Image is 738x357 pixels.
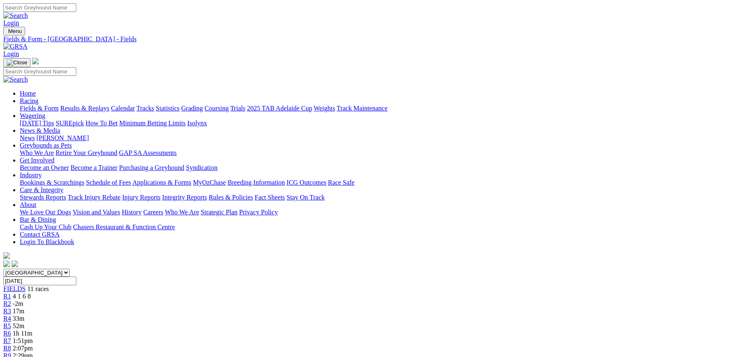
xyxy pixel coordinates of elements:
a: 2025 TAB Adelaide Cup [247,105,312,112]
a: Results & Replays [60,105,109,112]
a: Chasers Restaurant & Function Centre [73,223,175,230]
a: Get Involved [20,157,54,164]
div: Greyhounds as Pets [20,149,735,157]
img: logo-grsa-white.png [32,58,39,64]
img: Close [7,59,27,66]
a: Contact GRSA [20,231,59,238]
input: Search [3,3,76,12]
a: Retire Your Greyhound [56,149,118,156]
a: Bar & Dining [20,216,56,223]
a: R6 [3,330,11,337]
a: Home [20,90,36,97]
img: twitter.svg [12,261,18,267]
a: R5 [3,322,11,329]
a: Weights [314,105,335,112]
a: Injury Reports [122,194,160,201]
span: R8 [3,345,11,352]
a: Purchasing a Greyhound [119,164,184,171]
img: Search [3,12,28,19]
span: 2:07pm [13,345,33,352]
a: Become an Owner [20,164,69,171]
a: Rules & Policies [209,194,253,201]
a: Schedule of Fees [86,179,131,186]
a: Tracks [136,105,154,112]
a: Become a Trainer [71,164,118,171]
div: Wagering [20,120,735,127]
div: Get Involved [20,164,735,171]
div: Care & Integrity [20,194,735,201]
a: Fields & Form - [GEOGRAPHIC_DATA] - Fields [3,35,735,43]
a: Isolynx [187,120,207,127]
div: Racing [20,105,735,112]
a: SUREpick [56,120,84,127]
span: 17m [13,308,24,315]
a: [PERSON_NAME] [36,134,89,141]
a: Breeding Information [228,179,285,186]
img: logo-grsa-white.png [3,252,10,259]
input: Select date [3,277,76,285]
a: FIELDS [3,285,26,292]
a: R2 [3,300,11,307]
a: Track Maintenance [337,105,388,112]
div: News & Media [20,134,735,142]
a: We Love Our Dogs [20,209,71,216]
a: Bookings & Scratchings [20,179,84,186]
a: Minimum Betting Limits [119,120,186,127]
a: Fact Sheets [255,194,285,201]
a: News [20,134,35,141]
a: Grading [181,105,203,112]
a: Login [3,50,19,57]
a: Privacy Policy [239,209,278,216]
span: 1:51pm [13,337,33,344]
a: [DATE] Tips [20,120,54,127]
span: 4 1 6 8 [13,293,31,300]
a: Calendar [111,105,135,112]
div: Industry [20,179,735,186]
a: Track Injury Rebate [68,194,120,201]
a: Greyhounds as Pets [20,142,72,149]
a: Strategic Plan [201,209,237,216]
a: Statistics [156,105,180,112]
a: Race Safe [328,179,354,186]
a: Who We Are [20,149,54,156]
span: 33m [13,315,24,322]
a: Vision and Values [73,209,120,216]
a: Trials [230,105,245,112]
a: Stay On Track [287,194,324,201]
a: Fields & Form [20,105,59,112]
span: 11 races [27,285,49,292]
button: Toggle navigation [3,58,31,67]
a: Careers [143,209,163,216]
span: -2m [13,300,24,307]
a: Syndication [186,164,217,171]
a: R7 [3,337,11,344]
span: 52m [13,322,24,329]
a: Login To Blackbook [20,238,74,245]
a: GAP SA Assessments [119,149,177,156]
a: Who We Are [165,209,199,216]
a: Coursing [204,105,229,112]
a: R1 [3,293,11,300]
a: News & Media [20,127,60,134]
a: How To Bet [86,120,118,127]
a: Wagering [20,112,45,119]
img: Search [3,76,28,83]
a: R4 [3,315,11,322]
a: Industry [20,171,42,178]
a: R3 [3,308,11,315]
a: Integrity Reports [162,194,207,201]
img: facebook.svg [3,261,10,267]
a: Login [3,19,19,26]
a: ICG Outcomes [287,179,326,186]
div: Bar & Dining [20,223,735,231]
button: Toggle navigation [3,27,25,35]
a: Care & Integrity [20,186,63,193]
